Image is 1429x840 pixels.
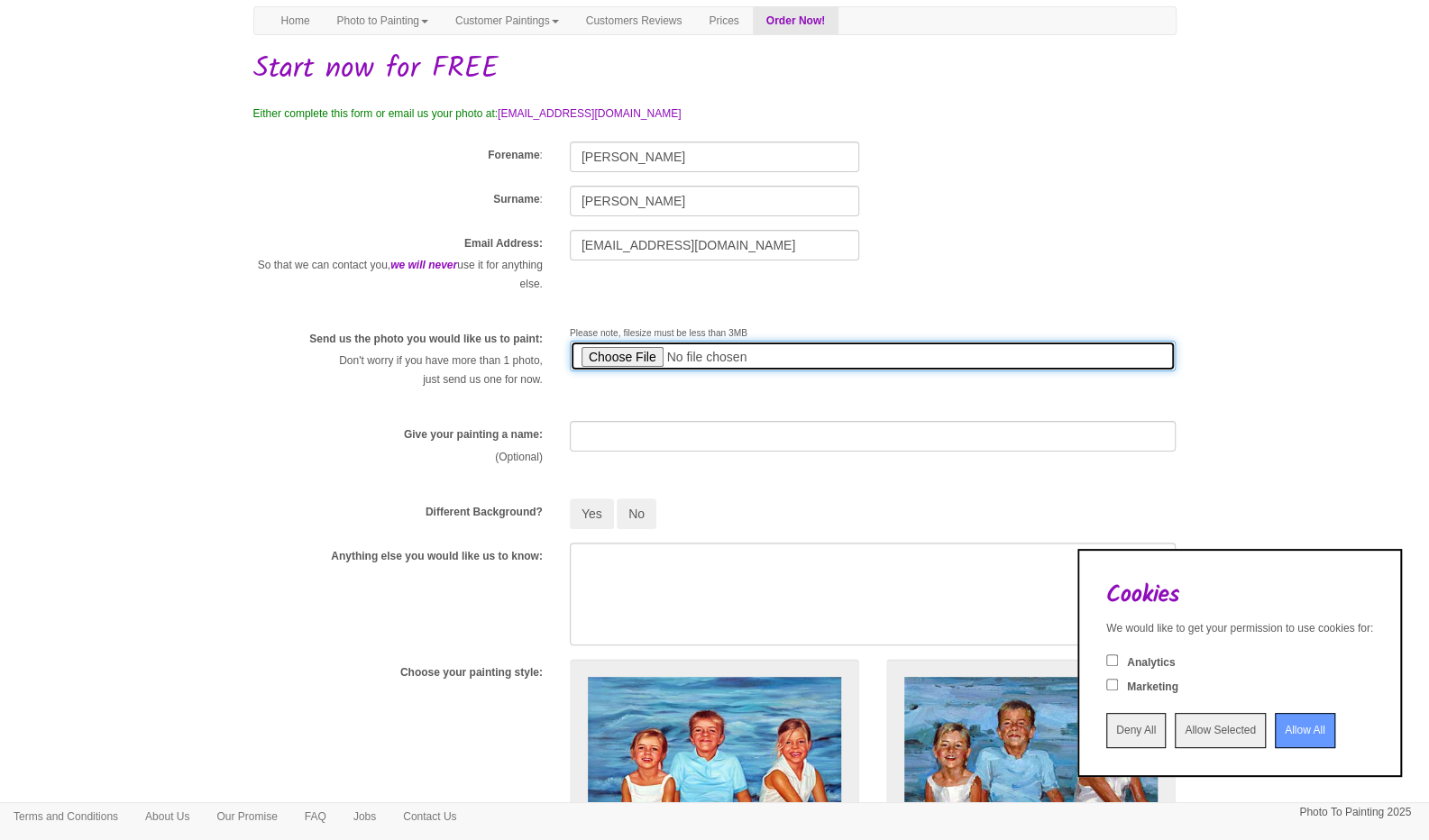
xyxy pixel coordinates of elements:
[309,332,543,347] label: Send us the photo you would like us to paint:
[390,259,457,271] em: we will never
[203,803,290,830] a: Our Promise
[1127,655,1175,671] label: Analytics
[442,7,573,34] a: Customer Paintings
[331,549,543,564] label: Anything else you would like us to know:
[695,7,752,34] a: Prices
[617,498,656,529] button: No
[389,803,470,830] a: Contact Us
[268,7,324,34] a: Home
[426,505,543,520] label: Different Background?
[1275,713,1335,748] input: Allow All
[753,7,838,34] a: Order Now!
[291,803,340,830] a: FAQ
[340,803,389,830] a: Jobs
[324,7,442,34] a: Photo to Painting
[404,427,543,443] label: Give your painting a name:
[1106,621,1373,636] div: We would like to get your permission to use cookies for:
[488,148,539,163] label: Forename
[493,192,539,207] label: Surname
[573,7,696,34] a: Customers Reviews
[570,498,614,529] button: Yes
[498,107,681,120] a: [EMAIL_ADDRESS][DOMAIN_NAME]
[240,186,556,212] div: :
[253,53,1177,85] h1: Start now for FREE
[1175,713,1266,748] input: Allow Selected
[1106,713,1166,748] input: Deny All
[132,803,203,830] a: About Us
[240,142,556,168] div: :
[253,107,498,120] span: Either complete this form or email us your photo at:
[1299,803,1411,822] p: Photo To Painting 2025
[253,256,543,294] p: So that we can contact you, use it for anything else.
[570,328,747,338] span: Please note, filesize must be less than 3MB
[400,665,543,680] label: Choose your painting style:
[253,448,543,467] p: (Optional)
[464,236,543,251] label: Email Address:
[253,352,543,389] p: Don't worry if you have more than 1 photo, just send us one for now.
[1127,680,1178,695] label: Marketing
[1106,582,1373,608] h2: Cookies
